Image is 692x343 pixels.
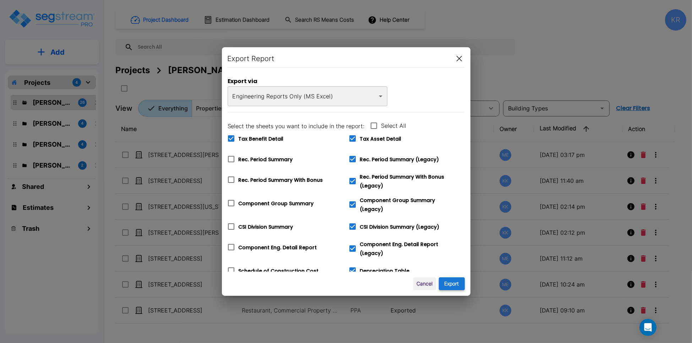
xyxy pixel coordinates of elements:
button: Cancel [413,277,436,290]
span: Component Group Summary [239,200,314,207]
h6: Export via [228,76,387,86]
h6: Select the sheets you want to include in the report: [228,121,365,131]
span: Select All [381,121,407,130]
span: Schedule of Construction Cost [239,267,319,274]
span: Component Eng. Detail Report (Legacy) [360,241,438,257]
button: Export [439,277,465,290]
span: Rec. Period Summary With Bonus (Legacy) [360,173,445,189]
span: Rec. Period Summary With Bonus [239,176,323,184]
span: Tax Benefit Detail [239,135,284,142]
span: Rec. Period Summary (Legacy) [360,156,439,163]
span: Component Group Summary (Legacy) [360,197,435,213]
div: Open Intercom Messenger [639,319,656,336]
span: Tax Asset Detail [360,135,402,142]
span: Rec. Period Summary [239,156,293,163]
div: Engineering Reports Only (MS Excel) [228,86,387,106]
h6: Export Report [228,53,274,64]
span: Depreciation Table [360,267,410,274]
span: CSI Division Summary [239,223,293,230]
span: Component Eng. Detail Report [239,244,317,251]
span: CSI Division Summary (Legacy) [360,223,440,230]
